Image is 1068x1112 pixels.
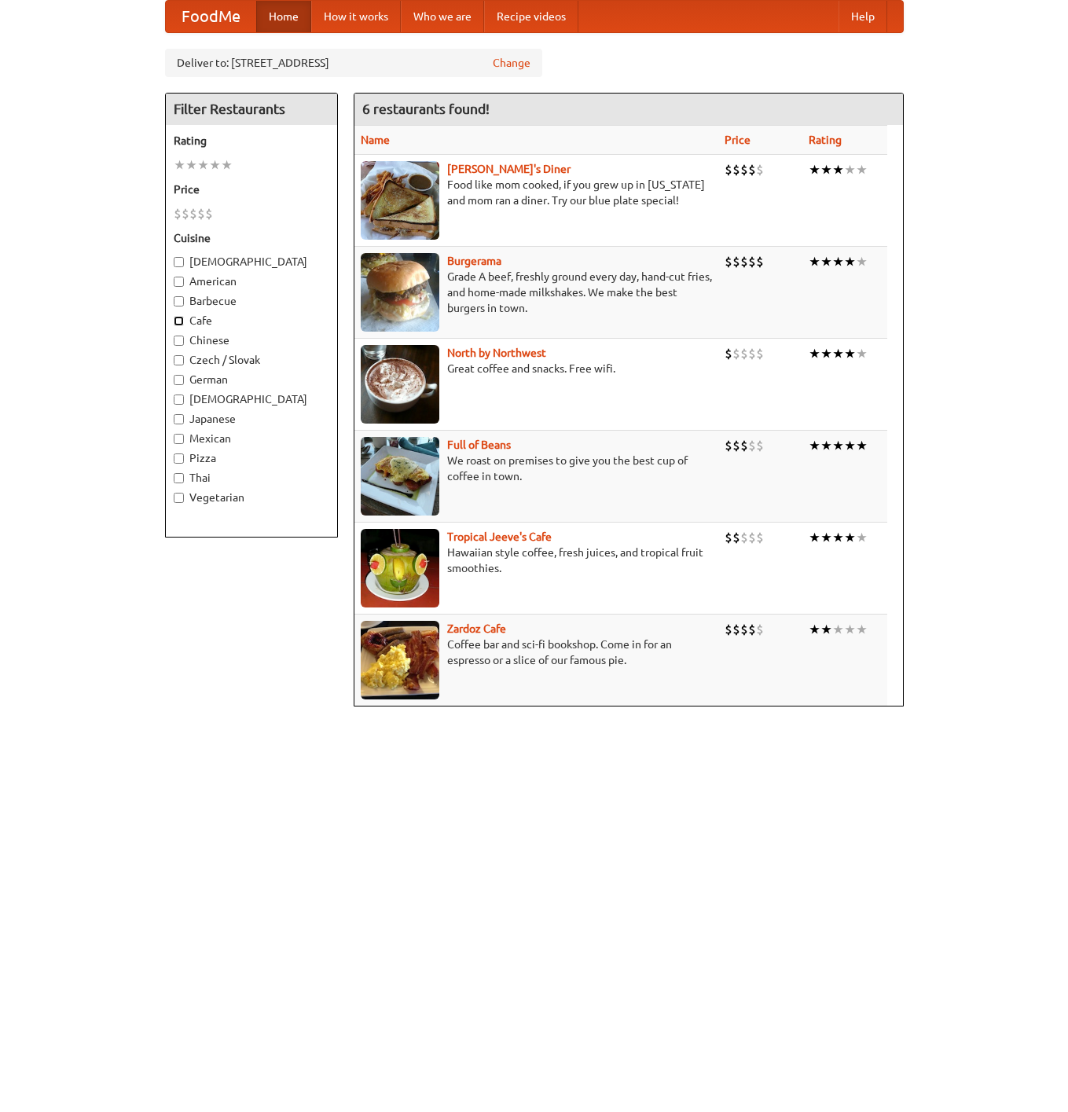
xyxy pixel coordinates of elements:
[361,177,712,208] p: Food like mom cooked, if you grew up in [US_STATE] and mom ran a diner. Try our blue plate special!
[256,1,311,32] a: Home
[361,345,439,424] img: north.jpg
[447,255,501,267] a: Burgerama
[748,253,756,270] li: $
[844,529,856,546] li: ★
[361,269,712,316] p: Grade A beef, freshly ground every day, hand-cut fries, and home-made milkshakes. We make the bes...
[174,182,329,197] h5: Price
[832,529,844,546] li: ★
[174,375,184,385] input: German
[182,205,189,222] li: $
[447,439,511,451] a: Full of Beans
[174,332,329,348] label: Chinese
[856,345,868,362] li: ★
[740,437,748,454] li: $
[725,161,732,178] li: $
[174,293,329,309] label: Barbecue
[174,296,184,306] input: Barbecue
[361,134,390,146] a: Name
[174,133,329,149] h5: Rating
[174,254,329,270] label: [DEMOGRAPHIC_DATA]
[740,345,748,362] li: $
[844,437,856,454] li: ★
[809,345,820,362] li: ★
[756,621,764,638] li: $
[820,529,832,546] li: ★
[748,437,756,454] li: $
[493,55,530,71] a: Change
[756,345,764,362] li: $
[820,253,832,270] li: ★
[856,529,868,546] li: ★
[197,205,205,222] li: $
[221,156,233,174] li: ★
[732,437,740,454] li: $
[748,345,756,362] li: $
[174,434,184,444] input: Mexican
[820,345,832,362] li: ★
[844,621,856,638] li: ★
[756,161,764,178] li: $
[832,437,844,454] li: ★
[447,347,546,359] b: North by Northwest
[725,345,732,362] li: $
[185,156,197,174] li: ★
[748,161,756,178] li: $
[447,530,552,543] a: Tropical Jeeve's Cafe
[832,161,844,178] li: ★
[484,1,578,32] a: Recipe videos
[809,529,820,546] li: ★
[732,161,740,178] li: $
[732,529,740,546] li: $
[447,622,506,635] a: Zardoz Cafe
[174,391,329,407] label: [DEMOGRAPHIC_DATA]
[361,637,712,668] p: Coffee bar and sci-fi bookshop. Come in for an espresso or a slice of our famous pie.
[832,621,844,638] li: ★
[820,621,832,638] li: ★
[174,336,184,346] input: Chinese
[856,621,868,638] li: ★
[361,361,712,376] p: Great coffee and snacks. Free wifi.
[856,161,868,178] li: ★
[209,156,221,174] li: ★
[174,414,184,424] input: Japanese
[197,156,209,174] li: ★
[844,345,856,362] li: ★
[361,161,439,240] img: sallys.jpg
[174,313,329,328] label: Cafe
[725,437,732,454] li: $
[740,253,748,270] li: $
[205,205,213,222] li: $
[174,257,184,267] input: [DEMOGRAPHIC_DATA]
[361,545,712,576] p: Hawaiian style coffee, fresh juices, and tropical fruit smoothies.
[732,621,740,638] li: $
[809,437,820,454] li: ★
[174,450,329,466] label: Pizza
[189,205,197,222] li: $
[174,156,185,174] li: ★
[361,529,439,607] img: jeeves.jpg
[725,529,732,546] li: $
[832,253,844,270] li: ★
[174,490,329,505] label: Vegetarian
[809,134,842,146] a: Rating
[732,253,740,270] li: $
[361,253,439,332] img: burgerama.jpg
[844,253,856,270] li: ★
[740,621,748,638] li: $
[809,621,820,638] li: ★
[174,230,329,246] h5: Cuisine
[174,493,184,503] input: Vegetarian
[832,345,844,362] li: ★
[732,345,740,362] li: $
[362,101,490,116] ng-pluralize: 6 restaurants found!
[174,355,184,365] input: Czech / Slovak
[447,163,571,175] a: [PERSON_NAME]'s Diner
[174,316,184,326] input: Cafe
[725,134,751,146] a: Price
[165,49,542,77] div: Deliver to: [STREET_ADDRESS]
[174,411,329,427] label: Japanese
